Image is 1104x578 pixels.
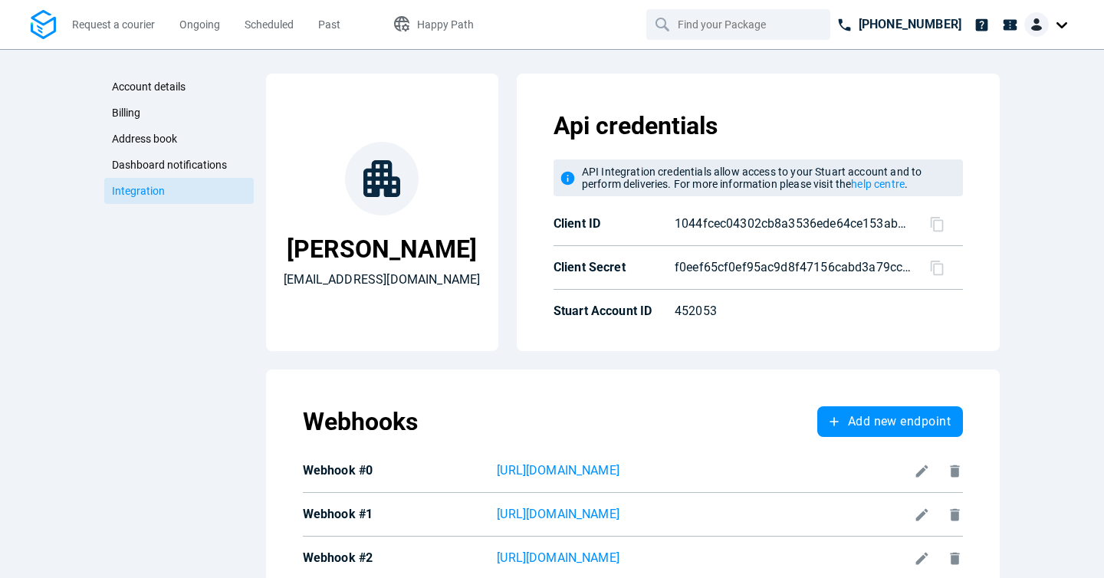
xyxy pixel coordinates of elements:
a: Billing [104,100,254,126]
a: [URL][DOMAIN_NAME] [497,549,907,567]
a: help centre [851,178,905,190]
span: Add new endpoint [848,415,951,428]
a: [URL][DOMAIN_NAME] [497,461,907,480]
p: f0eef65cf0ef95ac9d8f47156cabd3a79cc13c1bdb7ae2ccd0a8235157d7b30d [675,258,911,277]
a: Address book [104,126,254,152]
button: Add new endpoint [817,406,963,437]
p: Api credentials [554,110,963,141]
p: Webhook #0 [303,463,491,478]
input: Find your Package [678,10,802,39]
p: Client Secret [554,260,669,275]
span: Past [318,18,340,31]
p: 452053 [675,302,894,320]
span: Billing [112,107,140,119]
p: Stuart Account ID [554,304,669,319]
p: 1044fcec04302cb8a3536ede64ce153ab8d4a46710679910b8cc24845b0303e4 [675,215,911,233]
span: Integration [112,185,165,197]
p: Client ID [554,216,669,232]
p: Webhook #2 [303,550,491,566]
p: [PHONE_NUMBER] [859,15,961,34]
a: Integration [104,178,254,204]
a: Dashboard notifications [104,152,254,178]
a: [PHONE_NUMBER] [830,9,968,40]
img: Client [1024,12,1049,37]
span: Account details [112,80,186,93]
span: Address book [112,133,177,145]
a: Account details [104,74,254,100]
p: Webhooks [303,406,418,437]
p: Webhook #1 [303,507,491,522]
span: Ongoing [179,18,220,31]
span: Happy Path [417,18,474,31]
img: Logo [31,10,56,40]
p: [PERSON_NAME] [287,234,477,264]
p: [EMAIL_ADDRESS][DOMAIN_NAME] [284,271,480,289]
span: Request a courier [72,18,155,31]
a: [URL][DOMAIN_NAME] [497,505,907,524]
span: API Integration credentials allow access to your Stuart account and to perform deliveries. For mo... [582,166,922,190]
span: Scheduled [245,18,294,31]
span: Dashboard notifications [112,159,227,171]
